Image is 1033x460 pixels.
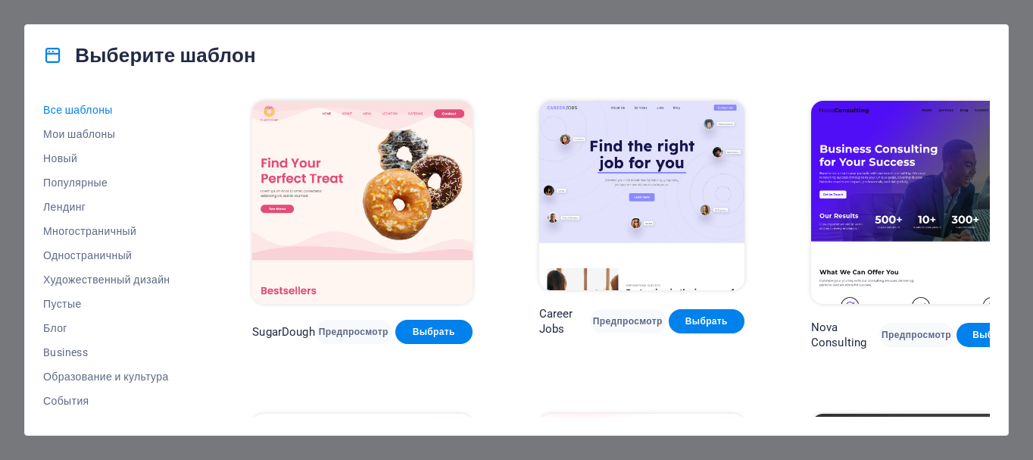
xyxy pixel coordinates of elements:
button: Многостраничный [43,219,186,243]
span: Популярные [43,177,186,189]
span: Предпросмотр [891,329,941,341]
button: Пустые [43,292,186,316]
span: Лендинг [43,201,186,213]
span: Одностраничный [43,249,186,261]
button: Новый [43,146,186,171]
p: SugarDough [252,324,314,340]
h4: Выберите шаблон [43,43,256,67]
span: Выбрать [969,329,1019,341]
button: События [43,389,186,413]
p: Nova Consulting [811,320,879,350]
button: Популярные [43,171,186,195]
button: Предпросмотр [879,323,953,347]
button: Все шаблоны [43,98,186,122]
button: Business [43,340,186,365]
span: Business [43,346,186,358]
img: Nova Consulting [811,101,1031,304]
span: Новый [43,152,186,164]
span: Выбрать [681,315,732,327]
span: События [43,395,186,407]
span: Выбрать [407,326,460,338]
button: Лендинг [43,195,186,219]
span: Блог [43,322,186,334]
span: Предпросмотр [602,315,654,327]
button: Предпросмотр [315,320,392,344]
button: Образование и культура [43,365,186,389]
button: Мои шаблоны [43,122,186,146]
img: SugarDough [252,101,472,304]
span: Мои шаблоны [43,128,186,140]
span: Художественный дизайн [43,274,186,286]
button: Выбрать [669,309,744,333]
span: Образование и культура [43,371,186,383]
button: Выбрать [395,320,473,344]
button: Гастрономия [43,413,186,437]
span: Все шаблоны [43,104,186,116]
p: Career Jobs [539,306,590,336]
img: Career Jobs [539,101,744,290]
button: Художественный дизайн [43,268,186,292]
span: Пустые [43,298,186,310]
button: Блог [43,316,186,340]
button: Выбрать [957,323,1031,347]
span: Предпросмотр [327,326,380,338]
button: Одностраничный [43,243,186,268]
button: Предпросмотр [590,309,666,333]
span: Многостраничный [43,225,186,237]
